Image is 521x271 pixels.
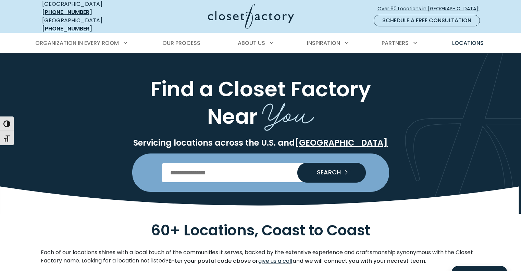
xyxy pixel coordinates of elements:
button: Search our Nationwide Locations [297,163,366,183]
a: [GEOGRAPHIC_DATA] [295,137,388,148]
span: 60+ Locations, Coast to Coast [151,220,370,241]
span: Over 60 Locations in [GEOGRAPHIC_DATA]! [377,5,485,12]
span: Our Process [162,39,200,47]
p: Each of our locations shines with a local touch of the communities it serves, backed by the exten... [41,248,481,266]
a: [PHONE_NUMBER] [42,8,92,16]
strong: Enter your postal code above or and we will connect you with your nearest team. [169,257,426,265]
p: Servicing locations across the U.S. and [41,138,481,148]
span: Near [207,102,258,131]
input: Enter Postal Code [162,163,359,182]
nav: Primary Menu [30,34,491,53]
a: Over 60 Locations in [GEOGRAPHIC_DATA]! [377,3,485,15]
span: SEARCH [311,169,341,175]
span: You [262,90,314,133]
span: Locations [452,39,484,47]
span: Inspiration [307,39,340,47]
a: [PHONE_NUMBER] [42,25,92,33]
span: About Us [238,39,265,47]
span: Organization in Every Room [35,39,119,47]
img: Closet Factory Logo [208,4,294,29]
div: [GEOGRAPHIC_DATA] [42,16,141,33]
a: Schedule a Free Consultation [374,15,480,26]
span: Partners [382,39,409,47]
span: Find a Closet Factory [150,74,371,103]
a: give us a call [258,257,293,266]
